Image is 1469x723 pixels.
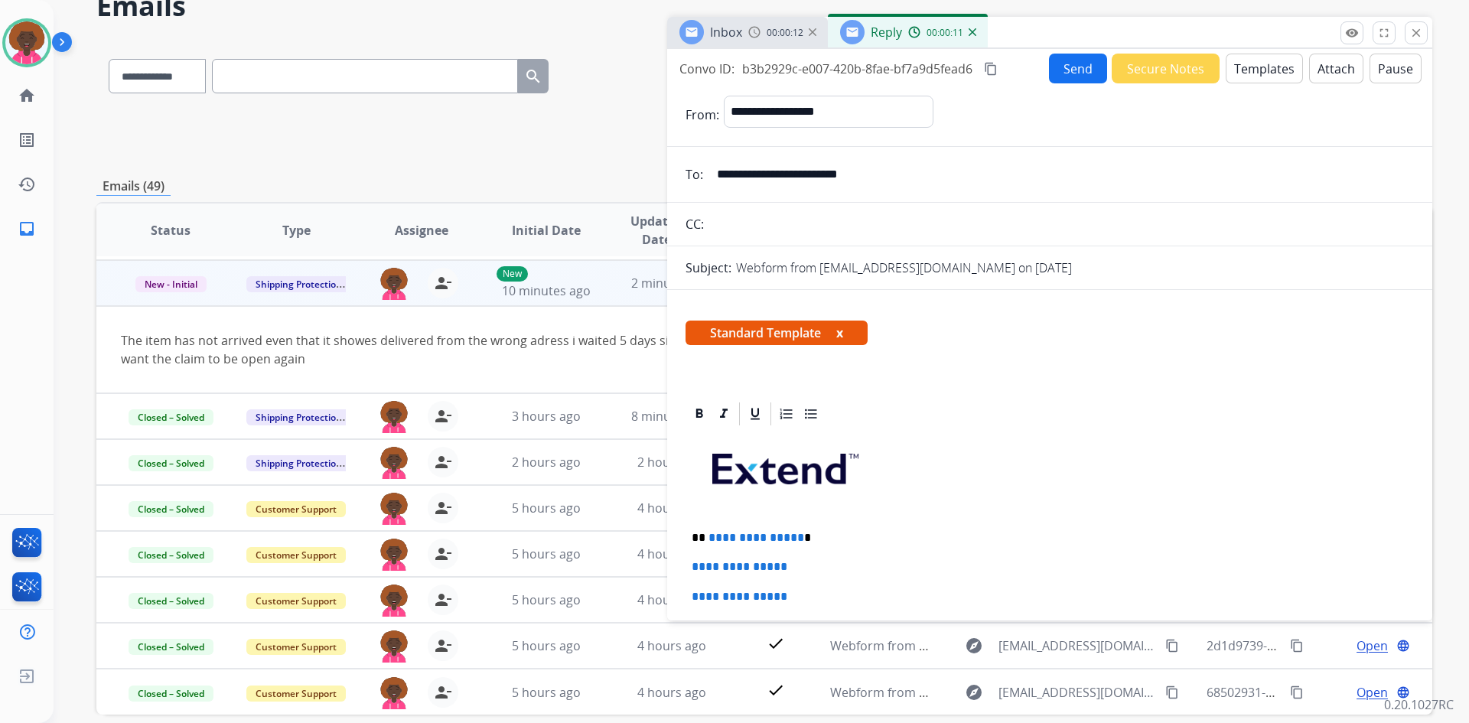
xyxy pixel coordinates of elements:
mat-icon: inbox [18,220,36,238]
button: Secure Notes [1112,54,1220,83]
span: Initial Date [512,221,581,239]
mat-icon: content_copy [1290,686,1304,699]
img: agent-avatar [379,585,409,617]
mat-icon: explore [965,683,983,702]
p: From: [686,106,719,124]
mat-icon: person_remove [434,453,452,471]
span: Webform from [EMAIL_ADDRESS][DOMAIN_NAME] on [DATE] [830,684,1177,701]
span: 2d1d9739-6a84-40cf-832d-e2efa0fe8427 [1207,637,1435,654]
img: agent-avatar [379,268,409,300]
span: 4 hours ago [637,546,706,562]
mat-icon: content_copy [1165,686,1179,699]
span: 2 minutes ago [631,275,713,291]
mat-icon: home [18,86,36,105]
span: Customer Support [246,639,346,655]
span: Customer Support [246,686,346,702]
p: New [497,266,528,282]
img: agent-avatar [379,401,409,433]
mat-icon: content_copy [1165,639,1179,653]
mat-icon: explore [965,637,983,655]
span: Open [1357,637,1388,655]
p: 0.20.1027RC [1384,695,1454,714]
span: Closed – Solved [129,455,213,471]
mat-icon: person_remove [434,274,452,292]
span: Reply [871,24,902,41]
span: Customer Support [246,501,346,517]
span: b3b2929c-e007-420b-8fae-bf7a9d5fead6 [742,60,972,77]
span: 3 hours ago [512,408,581,425]
span: 5 hours ago [512,546,581,562]
span: Shipping Protection [246,276,351,292]
span: Shipping Protection [246,409,351,425]
p: Emails (49) [96,177,171,196]
img: agent-avatar [379,493,409,525]
mat-icon: remove_red_eye [1345,26,1359,40]
button: Send [1049,54,1107,83]
div: Underline [744,402,767,425]
button: x [836,324,843,342]
mat-icon: person_remove [434,683,452,702]
span: New - Initial [135,276,207,292]
span: 8 minutes ago [631,408,713,425]
span: Status [151,221,191,239]
mat-icon: content_copy [984,62,998,76]
button: Attach [1309,54,1363,83]
span: 00:00:12 [767,27,803,39]
mat-icon: check [767,634,785,653]
span: Customer Support [246,547,346,563]
button: Templates [1226,54,1303,83]
span: 5 hours ago [512,500,581,516]
mat-icon: language [1396,639,1410,653]
mat-icon: person_remove [434,499,452,517]
mat-icon: search [524,67,542,86]
span: 4 hours ago [637,684,706,701]
img: avatar [5,21,48,64]
p: CC: [686,215,704,233]
mat-icon: list_alt [18,131,36,149]
button: Pause [1370,54,1422,83]
mat-icon: check [767,681,785,699]
span: 2 hours ago [512,454,581,471]
img: agent-avatar [379,677,409,709]
span: Inbox [710,24,742,41]
span: [EMAIL_ADDRESS][DOMAIN_NAME] [998,683,1156,702]
p: To: [686,165,703,184]
span: 2 hours ago [637,454,706,471]
span: 4 hours ago [637,591,706,608]
mat-icon: close [1409,26,1423,40]
span: 4 hours ago [637,637,706,654]
span: Closed – Solved [129,686,213,702]
span: 5 hours ago [512,637,581,654]
span: Closed – Solved [129,547,213,563]
span: Open [1357,683,1388,702]
img: agent-avatar [379,630,409,663]
span: 68502931-1a4c-46c9-bf68-0fd99cf7a1eb [1207,684,1433,701]
span: Closed – Solved [129,639,213,655]
span: Customer Support [246,593,346,609]
span: Updated Date [622,212,692,249]
div: Italic [712,402,735,425]
div: Bullet List [800,402,822,425]
span: 5 hours ago [512,684,581,701]
mat-icon: history [18,175,36,194]
span: Type [282,221,311,239]
mat-icon: person_remove [434,637,452,655]
span: 00:00:11 [927,27,963,39]
mat-icon: fullscreen [1377,26,1391,40]
mat-icon: person_remove [434,545,452,563]
span: Closed – Solved [129,501,213,517]
img: agent-avatar [379,447,409,479]
span: Closed – Solved [129,593,213,609]
span: Shipping Protection [246,455,351,471]
p: Webform from [EMAIL_ADDRESS][DOMAIN_NAME] on [DATE] [736,259,1072,277]
div: The item has not arrived even that it showes delivered from the wrong adress i waited 5 days sinc... [121,331,1158,368]
mat-icon: content_copy [1290,639,1304,653]
span: 10 minutes ago [502,282,591,299]
span: 4 hours ago [637,500,706,516]
img: agent-avatar [379,539,409,571]
p: Subject: [686,259,731,277]
mat-icon: person_remove [434,407,452,425]
p: Convo ID: [679,60,734,78]
span: 5 hours ago [512,591,581,608]
span: Assignee [395,221,448,239]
